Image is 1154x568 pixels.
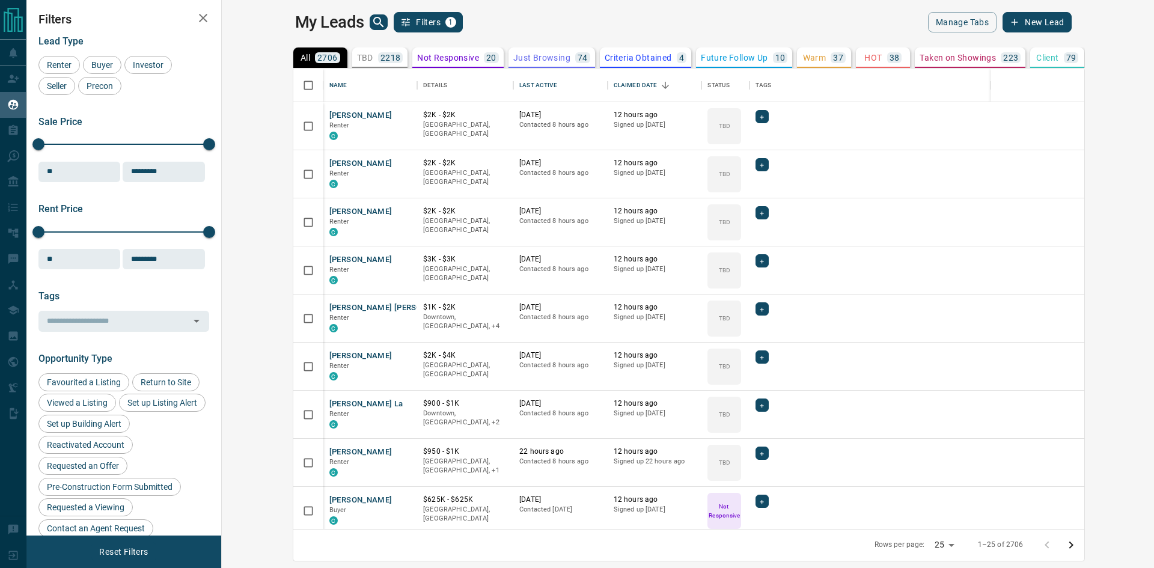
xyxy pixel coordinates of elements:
p: $625K - $625K [423,495,507,505]
p: 74 [578,53,588,62]
div: Last Active [519,69,557,102]
span: Lead Type [38,35,84,47]
p: 37 [833,53,843,62]
div: Set up Listing Alert [119,394,206,412]
div: Name [323,69,418,102]
p: TBD [719,218,730,227]
p: $2K - $4K [423,350,507,361]
div: + [756,302,768,316]
div: + [756,110,768,123]
div: + [756,399,768,412]
p: North York, York Crosstown, Midtown | Central, Toronto [423,313,507,331]
p: TBD [719,314,730,323]
p: TBD [719,121,730,130]
span: Renter [329,410,350,418]
span: Renter [329,314,350,322]
p: 12 hours ago [614,447,696,457]
p: Not Responsive [709,502,740,520]
span: + [760,207,764,219]
p: Contacted 8 hours ago [519,264,602,274]
p: Contacted 8 hours ago [519,120,602,130]
div: Buyer [83,56,121,74]
span: + [760,111,764,123]
span: Rent Price [38,203,83,215]
div: Tags [756,69,771,102]
div: + [756,350,768,364]
p: Warm [803,53,826,62]
p: [GEOGRAPHIC_DATA], [GEOGRAPHIC_DATA] [423,361,507,379]
button: Sort [657,77,674,94]
span: Investor [129,60,168,70]
p: Not Responsive [417,53,479,62]
div: condos.ca [329,516,338,525]
div: Status [701,69,749,102]
h1: My Leads [295,13,364,32]
p: Signed up [DATE] [614,216,696,226]
span: Viewed a Listing [43,398,112,408]
div: Details [423,69,447,102]
div: condos.ca [329,324,338,332]
div: Return to Site [132,373,200,391]
span: Set up Listing Alert [123,398,201,408]
p: $2K - $2K [423,158,507,168]
button: search button [370,14,388,30]
p: Signed up [DATE] [614,313,696,322]
p: Contacted 8 hours ago [519,457,602,466]
span: Pre-Construction Form Submitted [43,482,177,492]
button: [PERSON_NAME] [329,495,392,506]
p: Just Browsing [513,53,570,62]
span: Reactivated Account [43,440,129,450]
p: [DATE] [519,302,602,313]
p: Criteria Obtained [605,53,672,62]
p: 79 [1066,53,1076,62]
h2: Filters [38,12,209,26]
span: Seller [43,81,71,91]
div: + [756,206,768,219]
p: 223 [1003,53,1018,62]
p: [GEOGRAPHIC_DATA], [GEOGRAPHIC_DATA] [423,168,507,187]
span: Buyer [329,506,347,514]
div: condos.ca [329,468,338,477]
p: $2K - $2K [423,110,507,120]
p: $3K - $3K [423,254,507,264]
p: [DATE] [519,158,602,168]
div: Viewed a Listing [38,394,116,412]
span: Renter [329,362,350,370]
span: + [760,255,764,267]
div: Claimed Date [608,69,702,102]
span: Renter [329,218,350,225]
span: + [760,399,764,411]
span: Set up Building Alert [43,419,126,429]
p: 38 [890,53,900,62]
div: + [756,158,768,171]
span: 1 [447,18,455,26]
p: All [301,53,310,62]
button: [PERSON_NAME] La [329,399,403,410]
div: Investor [124,56,172,74]
p: [DATE] [519,350,602,361]
p: $1K - $2K [423,302,507,313]
div: condos.ca [329,180,338,188]
div: 25 [930,536,959,554]
button: Go to next page [1059,533,1083,557]
div: Renter [38,56,80,74]
p: Signed up [DATE] [614,264,696,274]
p: [GEOGRAPHIC_DATA], [GEOGRAPHIC_DATA] [423,120,507,139]
p: Future Follow Up [701,53,768,62]
div: Contact an Agent Request [38,519,153,537]
p: Signed up 22 hours ago [614,457,696,466]
span: Favourited a Listing [43,377,125,387]
p: Contacted 8 hours ago [519,313,602,322]
span: + [760,495,764,507]
p: Client [1036,53,1058,62]
p: [DATE] [519,254,602,264]
div: Claimed Date [614,69,658,102]
p: Toronto [423,457,507,475]
p: HOT [864,53,882,62]
div: + [756,495,768,508]
span: Return to Site [136,377,195,387]
p: [DATE] [519,399,602,409]
div: Favourited a Listing [38,373,129,391]
p: 12 hours ago [614,399,696,409]
p: Signed up [DATE] [614,120,696,130]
